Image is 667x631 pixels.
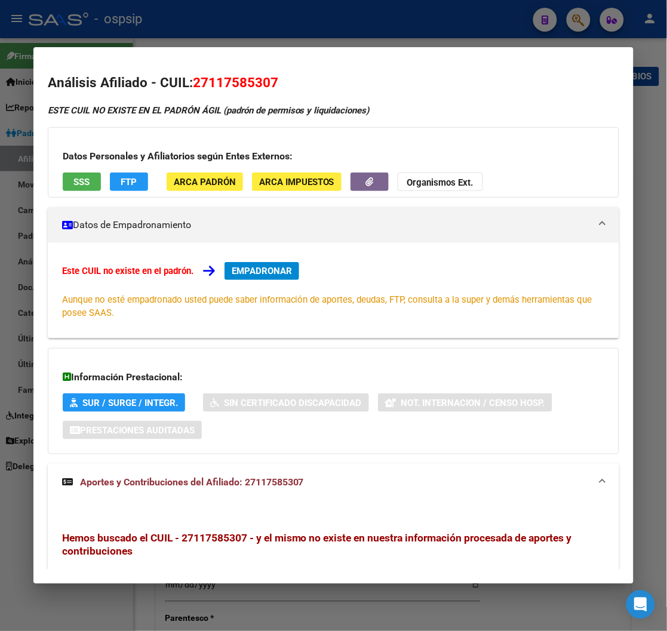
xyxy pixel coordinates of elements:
span: FTP [121,177,137,187]
button: Not. Internacion / Censo Hosp. [378,393,552,412]
button: Organismos Ext. [398,173,483,191]
span: Sin Certificado Discapacidad [224,398,362,408]
span: Aunque no esté empadronado usted puede saber información de aportes, deudas, FTP, consulta a la s... [62,294,592,318]
div: Open Intercom Messenger [626,590,655,619]
span: SUR / SURGE / INTEGR. [82,398,178,408]
span: ARCA Impuestos [259,177,334,187]
span: Hemos buscado el CUIL - 27117585307 - y el mismo no existe en nuestra información procesada de ap... [62,532,572,558]
h2: Análisis Afiliado - CUIL: [48,73,619,93]
strong: Este CUIL no existe en el padrón. [62,266,193,276]
span: Not. Internacion / Censo Hosp. [401,398,545,408]
button: ARCA Padrón [167,173,243,191]
span: Aportes y Contribuciones del Afiliado: 27117585307 [80,477,304,488]
h3: Información Prestacional: [63,370,604,384]
strong: ESTE CUIL NO EXISTE EN EL PADRÓN ÁGIL (padrón de permisos y liquidaciones) [48,105,370,116]
button: SSS [63,173,101,191]
mat-expansion-panel-header: Aportes y Contribuciones del Afiliado: 27117585307 [48,464,619,502]
button: EMPADRONAR [225,262,299,280]
span: ARCA Padrón [174,177,236,187]
button: FTP [110,173,148,191]
button: Sin Certificado Discapacidad [203,393,369,412]
button: Prestaciones Auditadas [63,421,202,439]
strong: Organismos Ext. [407,177,474,188]
button: SUR / SURGE / INTEGR. [63,393,185,412]
div: Datos de Empadronamiento [48,243,619,338]
span: 27117585307 [193,75,278,90]
mat-expansion-panel-header: Datos de Empadronamiento [48,207,619,243]
mat-panel-title: Datos de Empadronamiento [62,218,591,232]
h3: Datos Personales y Afiliatorios según Entes Externos: [63,149,604,164]
span: Prestaciones Auditadas [80,425,195,436]
span: EMPADRONAR [232,266,292,276]
button: ARCA Impuestos [252,173,342,191]
span: SSS [73,177,90,187]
